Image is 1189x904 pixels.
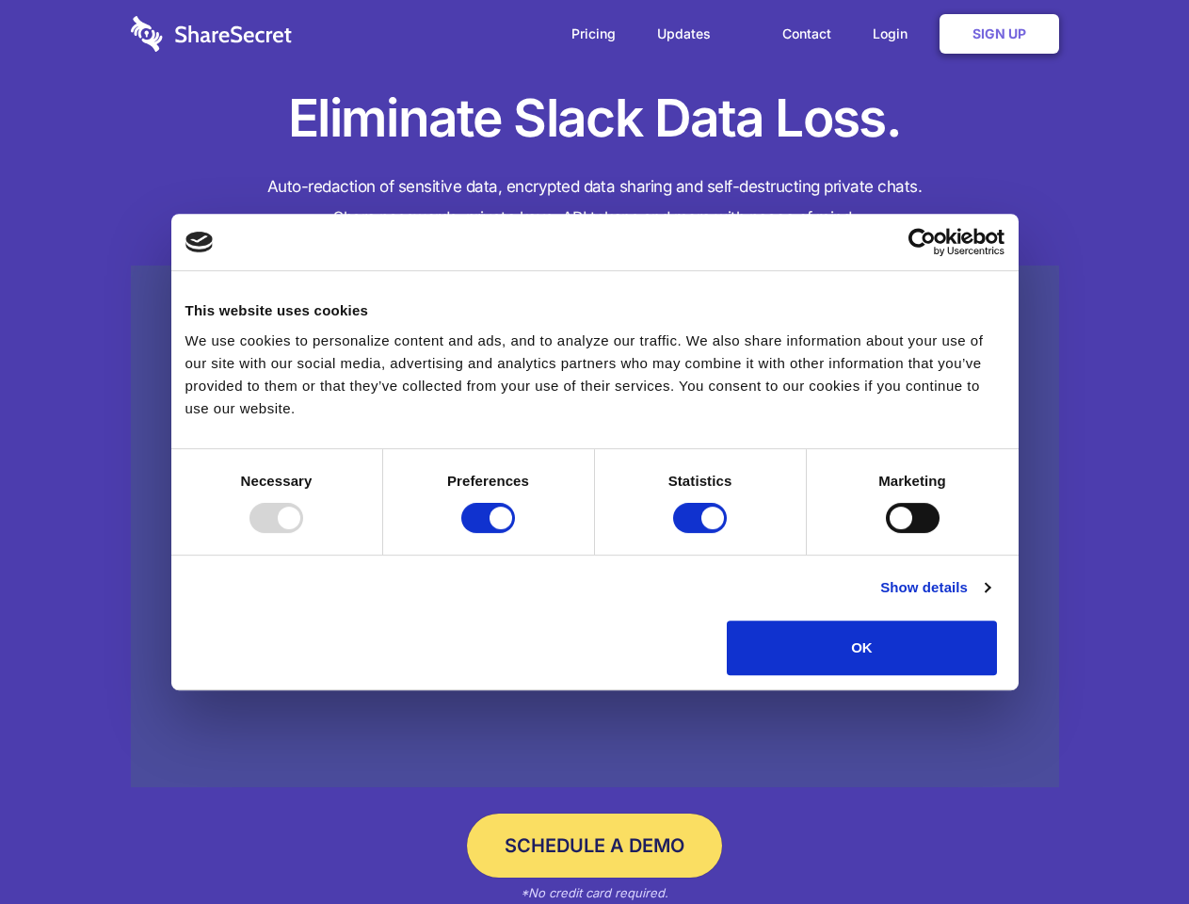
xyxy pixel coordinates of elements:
img: logo [185,232,214,252]
a: Pricing [553,5,635,63]
strong: Preferences [447,473,529,489]
strong: Statistics [668,473,732,489]
a: Show details [880,576,989,599]
img: logo-wordmark-white-trans-d4663122ce5f474addd5e946df7df03e33cb6a1c49d2221995e7729f52c070b2.svg [131,16,292,52]
strong: Necessary [241,473,313,489]
em: *No credit card required. [521,885,668,900]
strong: Marketing [878,473,946,489]
h1: Eliminate Slack Data Loss. [131,85,1059,153]
button: OK [727,621,997,675]
a: Usercentrics Cookiebot - opens in a new window [840,228,1004,256]
a: Wistia video thumbnail [131,266,1059,788]
div: We use cookies to personalize content and ads, and to analyze our traffic. We also share informat... [185,330,1004,420]
div: This website uses cookies [185,299,1004,322]
a: Login [854,5,936,63]
a: Sign Up [940,14,1059,54]
a: Contact [763,5,850,63]
a: Schedule a Demo [467,814,722,878]
h4: Auto-redaction of sensitive data, encrypted data sharing and self-destructing private chats. Shar... [131,171,1059,234]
